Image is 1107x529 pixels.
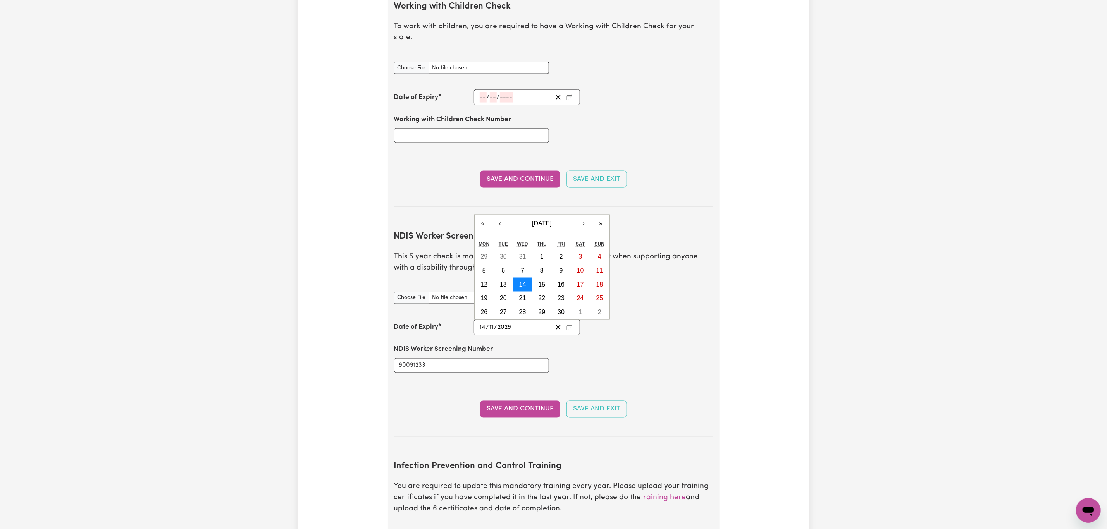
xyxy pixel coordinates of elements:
button: 5 November 2029 [475,264,494,278]
button: 10 November 2029 [571,264,590,278]
p: This 5 year check is mandatory and is an essential requirement when supporting anyone with a disa... [394,251,713,274]
button: 30 November 2029 [551,306,571,319]
button: 11 November 2029 [590,264,609,278]
button: 8 November 2029 [532,264,552,278]
abbr: Monday [479,241,489,247]
button: ‹ [492,215,509,232]
abbr: 28 November 2029 [519,309,526,316]
button: « [475,215,492,232]
button: 21 November 2029 [513,292,532,306]
button: 24 November 2029 [571,292,590,306]
abbr: 29 November 2029 [539,309,546,316]
label: Working with Children Check Number [394,115,511,125]
button: 14 November 2029 [513,278,532,292]
input: -- [489,322,494,333]
button: 16 November 2029 [551,278,571,292]
button: 29 October 2029 [475,250,494,264]
label: Date of Expiry [394,93,439,103]
input: -- [480,322,486,333]
h2: Infection Prevention and Control Training [394,462,713,472]
button: 1 December 2029 [571,306,590,319]
abbr: 5 November 2029 [482,267,486,274]
abbr: 2 December 2029 [598,309,601,316]
abbr: Saturday [576,241,585,247]
span: / [497,94,500,101]
button: 30 October 2029 [494,250,513,264]
input: -- [480,92,487,103]
p: You are required to update this mandatory training every year. Please upload your training certif... [394,481,713,515]
abbr: 12 November 2029 [480,281,487,288]
button: Enter the Date of Expiry of your Working with Children Check [564,92,575,103]
label: NDIS Worker Screening Number [394,345,493,355]
label: Date of Expiry [394,323,439,333]
abbr: 14 November 2029 [519,281,526,288]
button: 29 November 2029 [532,306,552,319]
abbr: 2 November 2029 [560,253,563,260]
button: 2 December 2029 [590,306,609,319]
button: 17 November 2029 [571,278,590,292]
button: 26 November 2029 [475,306,494,319]
button: 12 November 2029 [475,278,494,292]
abbr: 29 October 2029 [480,253,487,260]
h2: NDIS Worker Screening Check [394,232,713,242]
button: 25 November 2029 [590,292,609,306]
abbr: 6 November 2029 [502,267,505,274]
button: 18 November 2029 [590,278,609,292]
span: / [486,324,489,331]
abbr: 1 December 2029 [578,309,582,316]
abbr: 18 November 2029 [596,281,603,288]
abbr: 31 October 2029 [519,253,526,260]
abbr: Wednesday [517,241,528,247]
span: / [487,94,490,101]
button: [DATE] [509,215,575,232]
abbr: 11 November 2029 [596,267,603,274]
abbr: Thursday [537,241,547,247]
button: 23 November 2029 [551,292,571,306]
input: ---- [498,322,512,333]
abbr: 15 November 2029 [539,281,546,288]
abbr: 3 November 2029 [578,253,582,260]
button: 1 November 2029 [532,250,552,264]
abbr: Tuesday [499,241,508,247]
button: » [592,215,609,232]
button: 3 November 2029 [571,250,590,264]
button: 7 November 2029 [513,264,532,278]
button: Save and Exit [566,401,627,418]
abbr: 19 November 2029 [480,295,487,302]
button: 9 November 2029 [551,264,571,278]
button: 6 November 2029 [494,264,513,278]
input: -- [490,92,497,103]
span: [DATE] [532,220,551,227]
button: Clear date [552,92,564,103]
button: 22 November 2029 [532,292,552,306]
input: ---- [500,92,513,103]
button: 19 November 2029 [475,292,494,306]
abbr: 1 November 2029 [540,253,544,260]
span: / [494,324,498,331]
abbr: 17 November 2029 [577,281,584,288]
abbr: 27 November 2029 [500,309,507,316]
abbr: 30 November 2029 [558,309,565,316]
button: › [575,215,592,232]
p: To work with children, you are required to have a Working with Children Check for your state. [394,21,713,44]
button: 2 November 2029 [551,250,571,264]
button: Enter the Date of Expiry of your NDIS Worker Screening Check [564,322,575,333]
button: 28 November 2029 [513,306,532,319]
a: training here [641,494,686,502]
button: 31 October 2029 [513,250,532,264]
button: Save and Continue [480,171,560,188]
abbr: 20 November 2029 [500,295,507,302]
abbr: 21 November 2029 [519,295,526,302]
button: Save and Continue [480,401,560,418]
button: 27 November 2029 [494,306,513,319]
button: 20 November 2029 [494,292,513,306]
abbr: 25 November 2029 [596,295,603,302]
abbr: 16 November 2029 [558,281,565,288]
abbr: 13 November 2029 [500,281,507,288]
abbr: 23 November 2029 [558,295,565,302]
abbr: 8 November 2029 [540,267,544,274]
abbr: 4 November 2029 [598,253,601,260]
abbr: 10 November 2029 [577,267,584,274]
button: 4 November 2029 [590,250,609,264]
abbr: Sunday [595,241,604,247]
